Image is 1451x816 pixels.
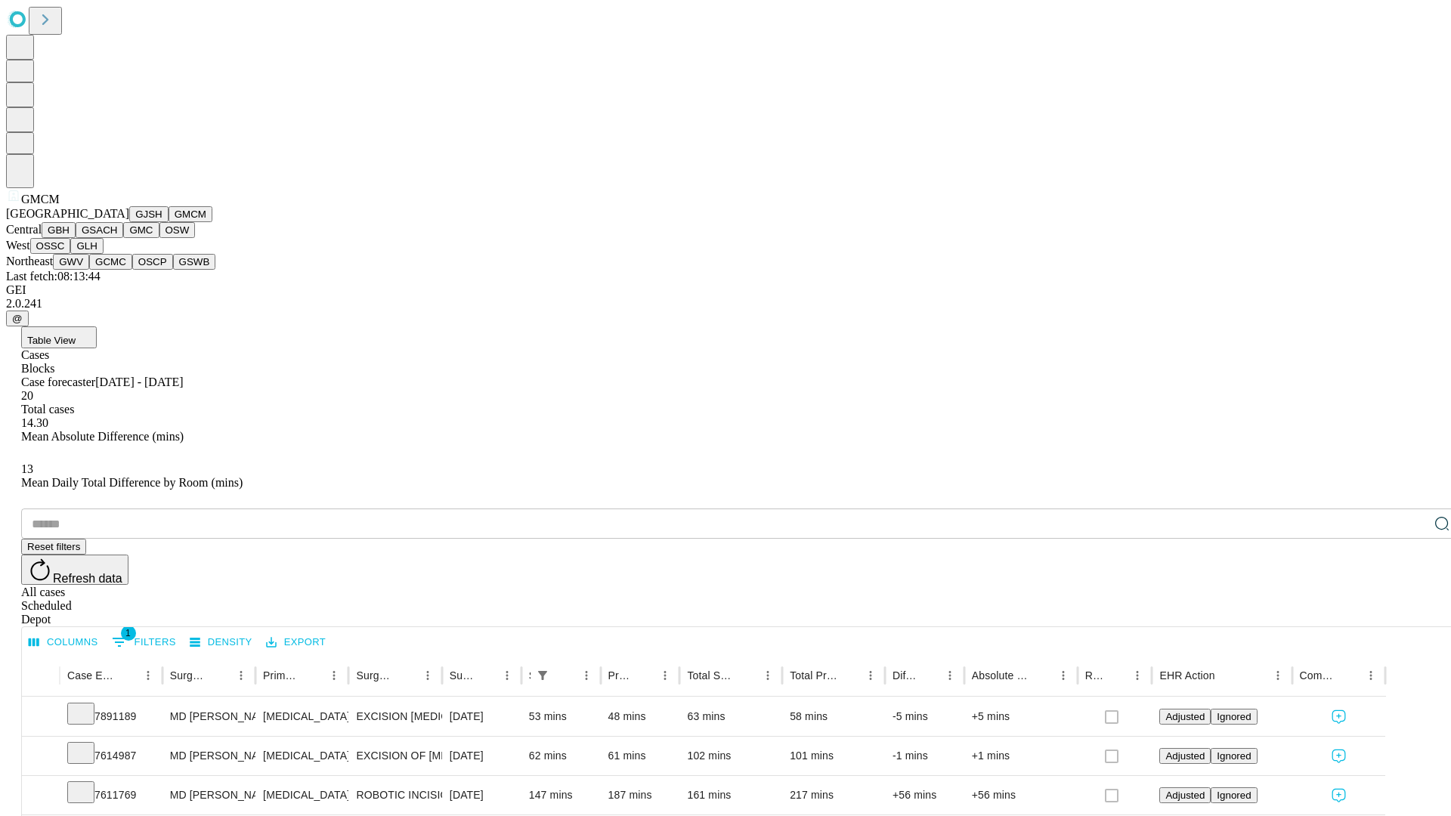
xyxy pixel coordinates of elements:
[30,238,71,254] button: OSSC
[893,697,957,736] div: -5 mins
[263,697,341,736] div: [MEDICAL_DATA]
[1159,669,1214,682] div: EHR Action
[89,254,132,270] button: GCMC
[1085,669,1105,682] div: Resolved in EHR
[262,631,329,654] button: Export
[1127,665,1148,686] button: Menu
[529,737,593,775] div: 62 mins
[576,665,597,686] button: Menu
[608,669,633,682] div: Predicted In Room Duration
[918,665,939,686] button: Sort
[356,669,394,682] div: Surgery Name
[21,403,74,416] span: Total cases
[302,665,323,686] button: Sort
[1106,665,1127,686] button: Sort
[736,665,757,686] button: Sort
[76,222,123,238] button: GSACH
[67,776,155,814] div: 7611769
[21,555,128,585] button: Refresh data
[12,313,23,324] span: @
[687,737,775,775] div: 102 mins
[1053,665,1074,686] button: Menu
[475,665,497,686] button: Sort
[263,776,341,814] div: [MEDICAL_DATA]
[67,669,115,682] div: Case Epic Id
[6,207,129,220] span: [GEOGRAPHIC_DATA]
[170,697,248,736] div: MD [PERSON_NAME] [PERSON_NAME] Md
[159,222,196,238] button: OSW
[263,669,301,682] div: Primary Service
[1211,748,1257,764] button: Ignored
[972,776,1070,814] div: +56 mins
[839,665,860,686] button: Sort
[21,476,243,489] span: Mean Daily Total Difference by Room (mins)
[1032,665,1053,686] button: Sort
[939,665,961,686] button: Menu
[25,631,102,654] button: Select columns
[1165,711,1205,722] span: Adjusted
[323,665,345,686] button: Menu
[108,630,180,654] button: Show filters
[790,669,837,682] div: Total Predicted Duration
[132,254,173,270] button: OSCP
[116,665,138,686] button: Sort
[21,430,184,443] span: Mean Absolute Difference (mins)
[687,669,735,682] div: Total Scheduled Duration
[70,238,103,254] button: GLH
[6,297,1445,311] div: 2.0.241
[687,697,775,736] div: 63 mins
[1211,709,1257,725] button: Ignored
[757,665,778,686] button: Menu
[860,665,881,686] button: Menu
[972,669,1030,682] div: Absolute Difference
[529,669,531,682] div: Scheduled In Room Duration
[263,737,341,775] div: [MEDICAL_DATA]
[1211,787,1257,803] button: Ignored
[6,311,29,326] button: @
[396,665,417,686] button: Sort
[972,697,1070,736] div: +5 mins
[21,416,48,429] span: 14.30
[53,254,89,270] button: GWV
[1159,787,1211,803] button: Adjusted
[1360,665,1381,686] button: Menu
[29,704,52,731] button: Expand
[790,737,877,775] div: 101 mins
[608,697,673,736] div: 48 mins
[893,669,917,682] div: Difference
[529,776,593,814] div: 147 mins
[1165,790,1205,801] span: Adjusted
[121,626,136,641] span: 1
[687,776,775,814] div: 161 mins
[6,223,42,236] span: Central
[67,697,155,736] div: 7891189
[532,665,553,686] button: Show filters
[555,665,576,686] button: Sort
[6,283,1445,297] div: GEI
[21,462,33,475] span: 13
[893,737,957,775] div: -1 mins
[95,376,183,388] span: [DATE] - [DATE]
[6,270,101,283] span: Last fetch: 08:13:44
[230,665,252,686] button: Menu
[450,737,514,775] div: [DATE]
[21,376,95,388] span: Case forecaster
[169,206,212,222] button: GMCM
[6,239,30,252] span: West
[138,665,159,686] button: Menu
[608,776,673,814] div: 187 mins
[893,776,957,814] div: +56 mins
[1165,750,1205,762] span: Adjusted
[170,737,248,775] div: MD [PERSON_NAME] [PERSON_NAME] Md
[27,335,76,346] span: Table View
[450,776,514,814] div: [DATE]
[6,255,53,267] span: Northeast
[170,669,208,682] div: Surgeon Name
[356,737,434,775] div: EXCISION OF [MEDICAL_DATA] SIMPLE
[790,697,877,736] div: 58 mins
[1217,711,1251,722] span: Ignored
[123,222,159,238] button: GMC
[21,389,33,402] span: 20
[1267,665,1289,686] button: Menu
[21,539,86,555] button: Reset filters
